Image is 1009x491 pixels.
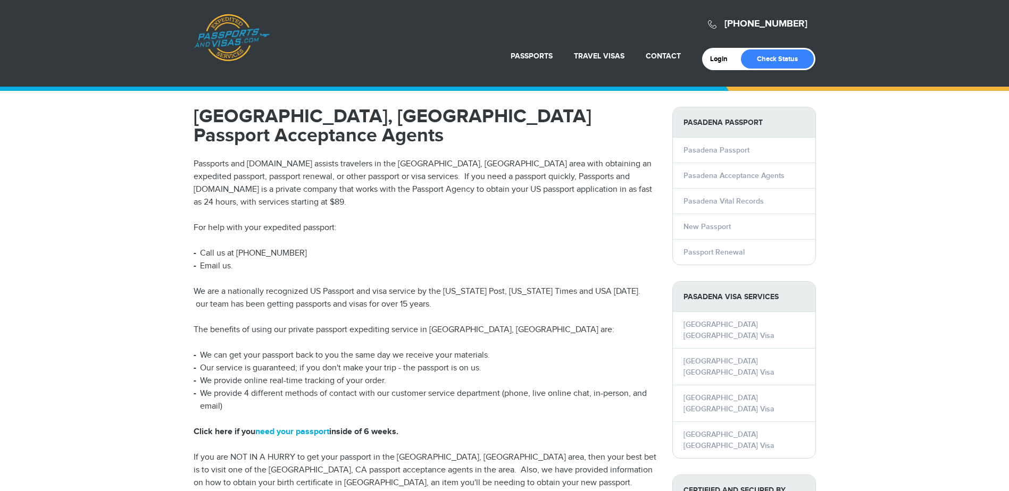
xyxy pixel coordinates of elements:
a: [GEOGRAPHIC_DATA] [GEOGRAPHIC_DATA] Visa [683,393,774,413]
a: Passports [511,52,553,61]
a: New Passport [683,222,731,231]
a: Pasadena Acceptance Agents [683,171,785,180]
a: [GEOGRAPHIC_DATA] [GEOGRAPHIC_DATA] Visa [683,430,774,450]
strong: Click here if you inside of 6 weeks. [194,427,398,437]
strong: Pasadena Passport [673,107,815,138]
p: We are a nationally recognized US Passport and visa service by the [US_STATE] Post, [US_STATE] Ti... [194,285,656,311]
li: Our service is guaranteed; if you don't make your trip - the passport is on us. [194,362,656,375]
li: We provide online real-time tracking of your order. [194,375,656,387]
a: [PHONE_NUMBER] [724,18,807,30]
p: If you are NOT IN A HURRY to get your passport in the [GEOGRAPHIC_DATA], [GEOGRAPHIC_DATA] area, ... [194,451,656,489]
p: The benefits of using our private passport expediting service in [GEOGRAPHIC_DATA], [GEOGRAPHIC_D... [194,324,656,336]
li: Call us at [PHONE_NUMBER] [194,247,656,260]
a: need your passport [255,427,329,437]
strong: Pasadena Visa Services [673,282,815,312]
a: Pasadena Vital Records [683,197,764,206]
li: We provide 4 different methods of contact with our customer service department (phone, live onlin... [194,387,656,413]
li: We can get your passport back to you the same day we receive your materials. [194,349,656,362]
a: Contact [646,52,681,61]
h1: [GEOGRAPHIC_DATA], [GEOGRAPHIC_DATA] Passport Acceptance Agents [194,107,656,145]
a: [GEOGRAPHIC_DATA] [GEOGRAPHIC_DATA] Visa [683,320,774,340]
a: Passport Renewal [683,248,745,257]
a: [GEOGRAPHIC_DATA] [GEOGRAPHIC_DATA] Visa [683,357,774,377]
a: Passports & [DOMAIN_NAME] [194,14,270,62]
p: For help with your expedited passport: [194,222,656,234]
li: Email us. [194,260,656,273]
a: Login [710,55,735,63]
a: Check Status [741,49,814,69]
p: Passports and [DOMAIN_NAME] assists travelers in the [GEOGRAPHIC_DATA], [GEOGRAPHIC_DATA] area wi... [194,158,656,209]
a: Travel Visas [574,52,624,61]
a: Pasadena Passport [683,146,749,155]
